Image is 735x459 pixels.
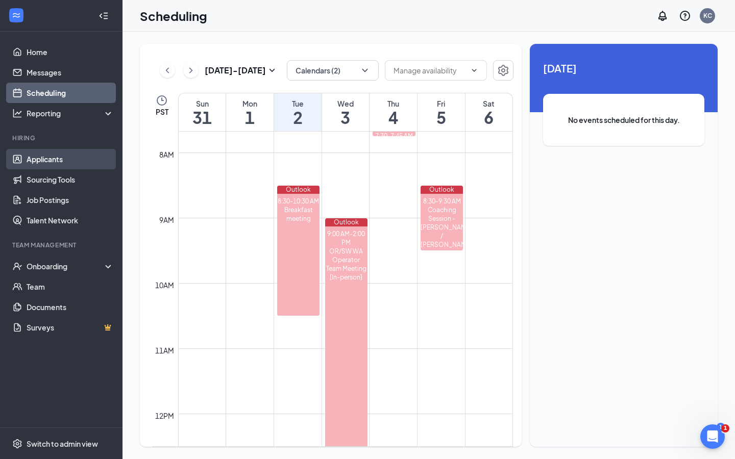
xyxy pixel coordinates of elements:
a: Home [27,42,114,62]
div: Sat [465,98,512,109]
input: Manage availability [394,65,466,76]
h1: 1 [226,109,274,126]
div: 9:00 AM-2:00 PM [325,229,367,247]
button: ChevronLeft [160,63,175,78]
svg: SmallChevronDown [266,64,278,76]
span: No events scheduled for this day. [563,114,684,125]
button: ChevronRight [183,63,199,78]
div: 8am [157,149,176,160]
span: [DATE] [543,60,704,76]
svg: Clock [156,94,168,107]
a: Documents [27,297,114,317]
div: Onboarding [27,261,105,271]
div: Mon [226,98,274,109]
div: OR/SW WA Operator Team Meeting [In-person] [325,247,367,282]
svg: Notifications [656,10,669,22]
a: August 31, 2025 [179,93,226,131]
iframe: Intercom live chat [700,424,725,449]
div: 11am [153,345,176,356]
div: 8:30-9:30 AM [421,197,463,206]
h1: Scheduling [140,7,207,24]
a: September 2, 2025 [274,93,322,131]
div: 9am [157,214,176,225]
svg: QuestionInfo [679,10,691,22]
div: 8:30-10:30 AM [277,197,320,206]
svg: Settings [497,64,509,76]
h1: 6 [465,109,512,126]
svg: ChevronDown [470,66,478,74]
a: Applicants [27,149,114,169]
div: Wed [322,98,370,109]
svg: ChevronRight [186,64,196,76]
a: Job Postings [27,190,114,210]
div: Outlook [277,186,320,194]
div: Tue [274,98,322,109]
div: Outlook [421,186,463,194]
h1: 3 [322,109,370,126]
span: 1 [721,424,729,432]
h1: 5 [418,109,465,126]
div: 1 [717,423,725,431]
div: Team Management [12,241,112,249]
a: September 5, 2025 [418,93,465,131]
a: September 3, 2025 [322,93,370,131]
svg: UserCheck [12,261,22,271]
h1: 31 [179,109,226,126]
div: 10am [153,279,176,291]
a: September 6, 2025 [465,93,512,131]
a: Sourcing Tools [27,169,114,190]
div: Outlook [325,218,367,226]
button: Settings [493,60,513,81]
div: 12pm [153,410,176,421]
svg: Settings [12,439,22,449]
svg: WorkstreamLogo [11,10,21,20]
a: September 1, 2025 [226,93,274,131]
div: Breakfast meeting [277,206,320,223]
a: Messages [27,62,114,83]
svg: ChevronLeft [162,64,173,76]
div: Sun [179,98,226,109]
h3: [DATE] - [DATE] [205,65,266,76]
a: September 4, 2025 [370,93,417,131]
span: PST [156,107,168,117]
div: 7:30-7:45 AM [373,132,415,140]
svg: Collapse [99,11,109,21]
h1: 4 [370,109,417,126]
a: Talent Network [27,210,114,231]
div: Coaching Session - [PERSON_NAME] / [PERSON_NAME] [421,206,463,249]
button: Calendars (2)ChevronDown [287,60,379,81]
div: Thu [370,98,417,109]
svg: ChevronDown [360,65,370,75]
div: KC [703,11,712,20]
a: Team [27,276,114,297]
div: Reporting [27,108,114,118]
div: Fri [418,98,465,109]
a: Scheduling [27,83,114,103]
a: SurveysCrown [27,317,114,338]
h1: 2 [274,109,322,126]
svg: Analysis [12,108,22,118]
div: Switch to admin view [27,439,98,449]
div: Hiring [12,134,112,142]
